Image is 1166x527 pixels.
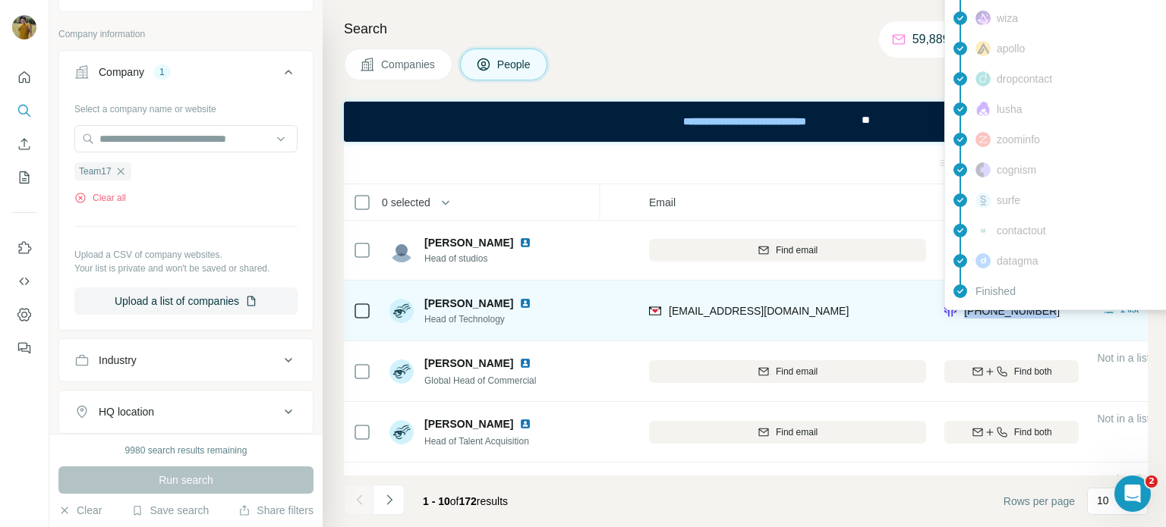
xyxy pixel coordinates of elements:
[389,299,414,323] img: Avatar
[776,243,818,257] span: Find email
[74,96,298,116] div: Select a company name or website
[424,296,513,311] span: [PERSON_NAME]
[12,268,36,295] button: Use Surfe API
[153,65,171,79] div: 1
[131,503,209,518] button: Save search
[1097,493,1109,508] p: 10
[776,365,818,378] span: Find email
[1097,352,1149,364] span: Not in a list
[12,301,36,328] button: Dashboard
[649,195,676,210] span: Email
[944,360,1079,383] button: Find both
[975,284,1016,299] span: Finished
[997,11,1018,26] span: wiza
[649,303,661,318] img: provider findymail logo
[944,303,956,318] img: provider forager logo
[519,418,531,430] img: LinkedIn logo
[1097,413,1149,425] span: Not in a list
[975,253,991,268] img: provider datagma logo
[424,416,513,431] span: [PERSON_NAME]
[975,71,991,86] img: provider dropcontact logo
[669,305,849,317] span: [EMAIL_ADDRESS][DOMAIN_NAME]
[99,404,154,419] div: HQ location
[58,503,102,518] button: Clear
[58,27,314,41] p: Company information
[423,495,450,507] span: 1 - 10
[389,238,414,262] img: Avatar
[12,234,36,262] button: Use Surfe on LinkedIn
[519,237,531,249] img: LinkedIn logo
[389,420,414,444] img: Avatar
[997,71,1052,86] span: dropcontact
[997,253,1038,268] span: datagma
[74,191,126,205] button: Clear all
[382,195,430,210] span: 0 selected
[424,436,529,447] span: Head of Talent Acquisition
[519,357,531,369] img: LinkedIn logo
[59,54,313,96] button: Company1
[59,394,313,430] button: HQ location
[912,30,950,49] p: 59,889
[424,235,513,250] span: [PERSON_NAME]
[125,444,247,457] div: 9980 search results remaining
[975,193,991,208] img: provider surfe logo
[997,162,1036,177] span: cognism
[519,297,531,309] img: LinkedIn logo
[344,18,1148,39] h4: Search
[1014,425,1052,439] span: Find both
[1014,365,1052,378] span: Find both
[1004,494,1075,509] span: Rows per page
[649,421,926,444] button: Find email
[1146,475,1158,488] span: 2
[450,495,459,507] span: of
[424,252,537,265] span: Head of studios
[964,305,1060,317] span: [PHONE_NUMBER]
[975,41,991,56] img: provider apollo logo
[997,132,1040,147] span: zoominfo
[975,227,991,234] img: provider contactout logo
[497,57,532,72] span: People
[12,15,36,39] img: Avatar
[74,248,298,262] p: Upload a CSV of company websites.
[381,57,436,72] span: Companies
[12,97,36,124] button: Search
[424,375,536,386] span: Global Head of Commercial
[649,360,926,383] button: Find email
[12,164,36,191] button: My lists
[776,425,818,439] span: Find email
[944,421,1079,444] button: Find both
[459,495,477,507] span: 172
[975,162,991,177] img: provider cognism logo
[59,342,313,378] button: Industry
[74,287,298,315] button: Upload a list of companies
[344,102,1148,142] iframe: Banner
[649,239,926,262] button: Find email
[423,495,508,507] span: results
[12,334,36,362] button: Feedback
[975,11,991,26] img: provider wiza logo
[1114,475,1151,512] iframe: Intercom live chat
[975,102,991,117] img: provider lusha logo
[374,485,405,515] button: Navigate to next page
[1097,473,1149,485] span: Not in a list
[79,165,112,178] span: Team17
[424,356,513,371] span: [PERSON_NAME]
[12,64,36,91] button: Quick start
[99,64,144,80] div: Company
[975,132,991,147] img: provider zoominfo logo
[997,102,1022,117] span: lusha
[997,193,1020,208] span: surfe
[389,359,414,384] img: Avatar
[997,41,1025,56] span: apollo
[424,312,537,326] span: Head of Technology
[997,223,1046,238] span: contactout
[238,503,314,518] button: Share filters
[99,353,137,368] div: Industry
[74,262,298,275] p: Your list is private and won't be saved or shared.
[12,130,36,158] button: Enrich CSV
